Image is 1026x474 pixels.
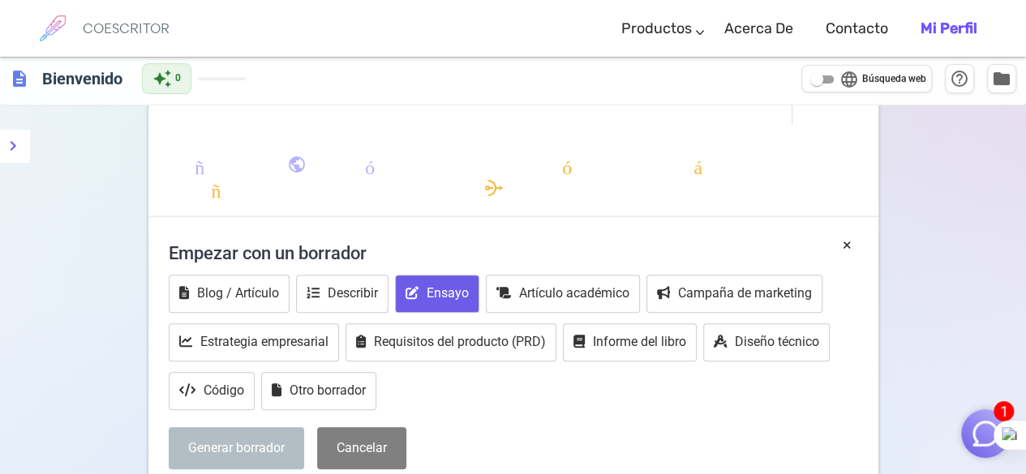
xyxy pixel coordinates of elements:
[621,5,692,53] a: Productos
[950,69,969,88] span: help_outline
[843,235,852,254] font: ×
[735,334,819,349] font: Diseño técnico
[204,382,244,398] font: Código
[83,19,170,37] font: COESCRITOR
[169,372,255,410] button: Código
[826,5,888,53] a: Contacto
[290,382,366,398] font: Otro borrador
[10,69,29,88] span: description
[197,285,279,301] font: Blog / Artículo
[192,178,562,198] font: añadir foto alternativa
[724,5,793,53] a: Acerca de
[296,275,389,313] button: Describir
[574,178,847,198] font: borrar_barrido
[188,440,285,455] font: Generar borrador
[593,334,686,349] font: Informe del libro
[921,5,977,53] a: Mi perfil
[374,334,546,349] font: Requisitos del producto (PRD)
[839,70,859,89] span: language
[169,323,339,361] button: Estrategia empresarial
[395,275,479,313] button: Ensayo
[945,64,974,93] button: Ayuda y atajos
[152,69,172,88] span: auto_awesome
[200,334,328,349] font: Estrategia empresarial
[1000,403,1008,420] font: 1
[337,440,387,455] font: Cancelar
[703,323,830,361] button: Diseño técnico
[406,155,863,174] font: corrección automática alta
[970,418,1001,449] img: Cerrar chat
[921,19,977,37] font: Mi perfil
[843,233,852,257] button: ×
[175,155,394,174] font: añadir publicación
[240,109,785,128] font: formato_alinear_a_la_derecha
[862,73,926,84] font: Búsqueda web
[175,72,181,83] font: 0
[486,275,640,313] button: Artículo académico
[169,275,290,313] button: Blog / Artículo
[826,19,888,37] font: Contacto
[724,19,793,37] font: Acerca de
[646,275,822,313] button: Campaña de marketing
[169,427,304,470] button: Generar borrador
[563,323,697,361] button: Informe del libro
[678,285,812,301] font: Campaña de marketing
[987,64,1016,93] button: Administrar documentos
[169,243,367,263] font: Empezar con un borrador
[261,372,376,410] button: Otro borrador
[453,131,774,151] font: copia de contenido
[328,285,378,301] font: Describir
[42,69,122,88] font: Bienvenido
[961,409,1010,458] button: 1
[32,8,73,49] img: logotipo de la marca
[427,285,469,301] font: Ensayo
[36,62,129,95] h6: Haga clic para editar el título
[992,69,1011,88] span: folder
[519,285,629,301] font: Artículo académico
[317,427,406,470] button: Cancelar
[621,19,692,37] font: Productos
[265,131,440,151] font: descargar
[346,323,556,361] button: Requisitos del producto (PRD)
